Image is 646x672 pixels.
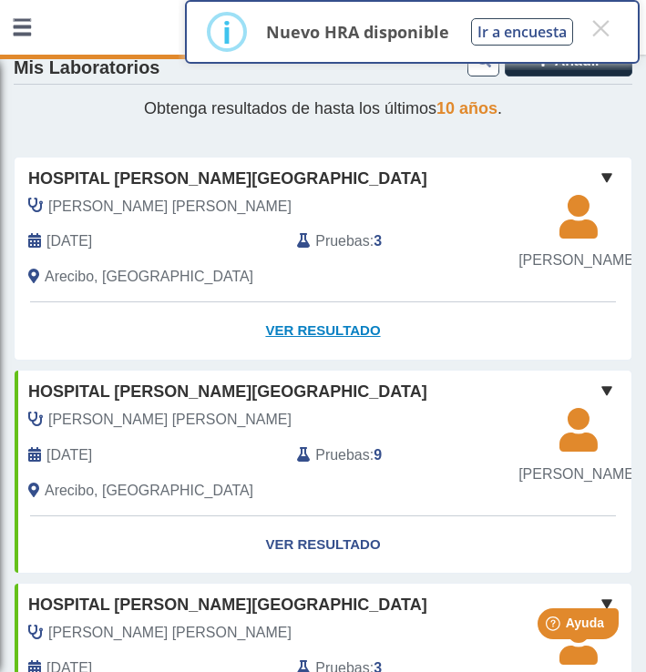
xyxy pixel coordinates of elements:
span: Hospital [PERSON_NAME][GEOGRAPHIC_DATA] [28,167,427,191]
span: Pruebas [315,444,369,466]
span: Arecibo, PR [45,480,253,502]
span: Pruebas [315,230,369,252]
a: Ver Resultado [15,516,631,574]
div: : [283,230,552,252]
b: 3 [374,233,382,249]
iframe: Help widget launcher [484,601,626,652]
span: Medina Aviles, Luis [48,196,292,218]
p: Nuevo HRA disponible [266,21,449,43]
a: Ver Resultado [15,302,631,360]
h4: Mis Laboratorios [14,57,159,79]
span: Rivera Reveron, Cesar [48,622,292,644]
span: [PERSON_NAME] [518,463,638,485]
span: Hospital [PERSON_NAME][GEOGRAPHIC_DATA] [28,593,427,617]
span: 2025-08-31 [46,230,92,252]
b: 9 [374,447,382,463]
div: i [222,15,231,48]
div: : [283,444,552,466]
button: Close this dialog [584,12,617,45]
span: [PERSON_NAME] [518,249,638,271]
span: Medina Aviles, Luis [48,409,292,431]
button: Ir a encuesta [471,18,573,46]
span: 10 años [436,99,497,117]
span: Obtenga resultados de hasta los últimos . [144,99,502,117]
span: Arecibo, PR [45,266,253,288]
span: Hospital [PERSON_NAME][GEOGRAPHIC_DATA] [28,380,427,404]
span: 2025-08-30 [46,444,92,466]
